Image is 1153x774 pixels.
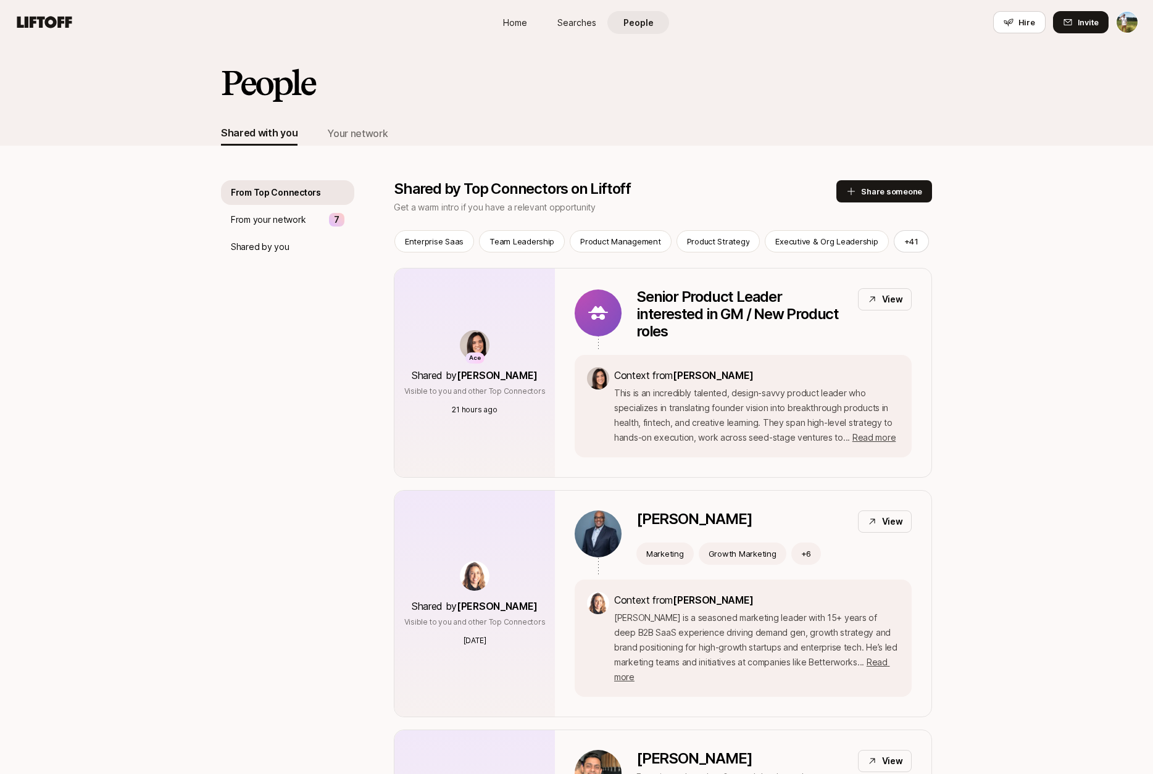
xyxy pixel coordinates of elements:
[464,635,486,646] p: [DATE]
[1078,16,1099,28] span: Invite
[1117,12,1138,33] img: Tyler Kieft
[221,121,298,146] button: Shared with you
[460,330,489,360] img: 71d7b91d_d7cb_43b4_a7ea_a9b2f2cc6e03.jpg
[993,11,1046,33] button: Hire
[623,16,654,29] span: People
[614,386,899,445] p: This is an incredibly talented, design-savvy product leader who specializes in translating founde...
[394,180,836,198] p: Shared by Top Connectors on Liftoff
[1053,11,1109,33] button: Invite
[614,592,899,608] p: Context from
[334,212,339,227] p: 7
[405,235,464,248] p: Enterprise Saas
[460,561,489,591] img: 5b4e8e9c_3b7b_4d72_a69f_7f4659b27c66.jpg
[412,598,538,614] p: Shared by
[882,514,903,529] p: View
[557,16,596,29] span: Searches
[709,547,776,560] p: Growth Marketing
[614,367,899,383] p: Context from
[673,369,754,381] span: [PERSON_NAME]
[614,610,899,685] p: [PERSON_NAME] is a seasoned marketing leader with 15+ years of deep B2B SaaS experience driving d...
[636,288,848,340] p: Senior Product Leader interested in GM / New Product roles
[412,367,538,383] p: Shared by
[457,600,538,612] span: [PERSON_NAME]
[489,235,554,248] p: Team Leadership
[452,404,497,415] p: 21 hours ago
[836,180,932,202] button: Share someone
[587,367,609,389] img: 71d7b91d_d7cb_43b4_a7ea_a9b2f2cc6e03.jpg
[1018,16,1035,28] span: Hire
[394,268,932,478] a: AceShared by[PERSON_NAME]Visible to you and other Top Connectors21 hours agoSenior Product Leader...
[882,754,903,768] p: View
[221,125,298,141] div: Shared with you
[882,292,903,307] p: View
[687,235,750,248] p: Product Strategy
[1116,11,1138,33] button: Tyler Kieft
[231,212,306,227] p: From your network
[221,64,315,101] h2: People
[636,510,752,528] p: [PERSON_NAME]
[469,353,481,364] p: Ace
[394,200,836,215] p: Get a warm intro if you have a relevant opportunity
[791,543,822,565] button: +6
[394,490,932,717] a: Shared by[PERSON_NAME]Visible to you and other Top Connectors[DATE][PERSON_NAME]ViewMarketingGrow...
[231,239,289,254] p: Shared by you
[636,750,848,767] p: [PERSON_NAME]
[484,11,546,34] a: Home
[404,617,546,628] p: Visible to you and other Top Connectors
[673,594,754,606] span: [PERSON_NAME]
[580,235,660,248] p: Product Management
[231,185,321,200] p: From Top Connectors
[646,547,684,560] p: Marketing
[607,11,669,34] a: People
[327,121,388,146] button: Your network
[852,432,896,443] span: Read more
[575,510,622,557] img: d4a00215_5f96_486f_9846_edc73dbf65d7.jpg
[546,11,607,34] a: Searches
[404,386,546,397] p: Visible to you and other Top Connectors
[587,592,609,614] img: 5b4e8e9c_3b7b_4d72_a69f_7f4659b27c66.jpg
[775,235,878,248] p: Executive & Org Leadership
[894,230,929,252] button: +41
[503,16,527,29] span: Home
[327,125,388,141] div: Your network
[457,369,538,381] span: [PERSON_NAME]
